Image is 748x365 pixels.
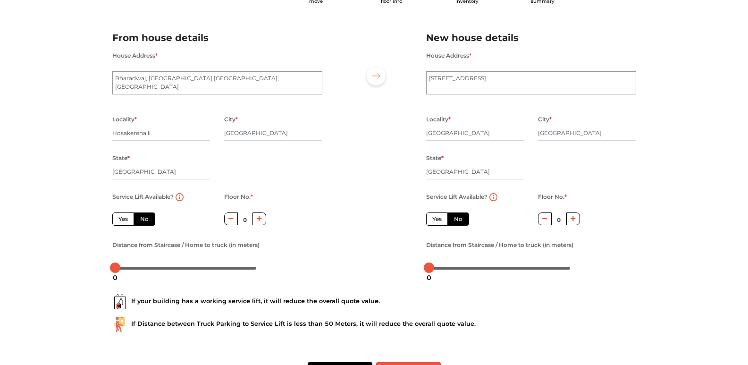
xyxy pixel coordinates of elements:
[538,113,552,126] label: City
[423,270,435,286] div: 0
[112,30,322,46] h2: From house details
[426,191,487,203] label: Service Lift Available?
[112,50,158,62] label: House Address
[112,239,260,251] label: Distance from Staircase / Home to truck (in meters)
[426,152,444,164] label: State
[112,152,130,164] label: State
[447,212,469,226] label: No
[112,113,137,126] label: Locality
[538,191,567,203] label: Floor No.
[112,71,322,95] textarea: Bharadwaj, [GEOGRAPHIC_DATA],[GEOGRAPHIC_DATA], [GEOGRAPHIC_DATA]
[112,212,134,226] label: Yes
[134,212,155,226] label: No
[224,191,253,203] label: Floor No.
[426,212,448,226] label: Yes
[112,317,127,332] img: ...
[112,317,636,332] div: If Distance between Truck Parking to Service Lift is less than 50 Meters, it will reduce the over...
[426,50,471,62] label: House Address
[112,294,636,309] div: If your building has a working service lift, it will reduce the overall quote value.
[112,294,127,309] img: ...
[109,270,121,286] div: 0
[426,71,636,95] textarea: [STREET_ADDRESS]
[224,113,238,126] label: City
[426,113,451,126] label: Locality
[426,30,636,46] h2: New house details
[112,191,174,203] label: Service Lift Available?
[426,239,573,251] label: Distance from Staircase / Home to truck (in meters)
